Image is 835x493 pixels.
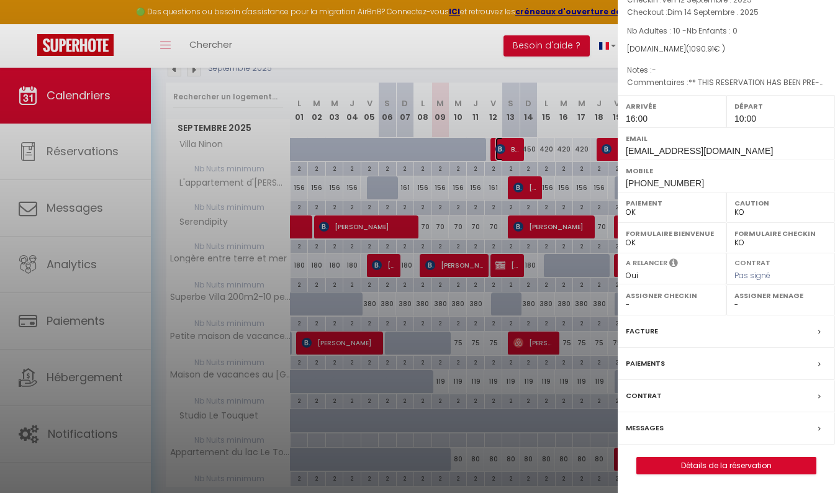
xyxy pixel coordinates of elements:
[734,227,827,240] label: Formulaire Checkin
[652,65,656,75] span: -
[626,289,718,302] label: Assigner Checkin
[687,25,738,36] span: Nb Enfants : 0
[626,258,667,268] label: A relancer
[669,258,678,271] i: Sélectionner OUI si vous souhaiter envoyer les séquences de messages post-checkout
[734,289,827,302] label: Assigner Menage
[626,357,665,370] label: Paiements
[627,25,738,36] span: Nb Adultes : 10 -
[734,100,827,112] label: Départ
[637,458,816,474] a: Détails de la réservation
[686,43,725,54] span: ( € )
[627,64,826,76] p: Notes :
[626,389,662,402] label: Contrat
[626,227,718,240] label: Formulaire Bienvenue
[626,132,827,145] label: Email
[626,100,718,112] label: Arrivée
[636,457,816,474] button: Détails de la réservation
[734,114,756,124] span: 10:00
[627,6,826,19] p: Checkout :
[734,270,770,281] span: Pas signé
[627,76,826,89] p: Commentaires :
[626,178,704,188] span: [PHONE_NUMBER]
[667,7,759,17] span: Dim 14 Septembre . 2025
[626,197,718,209] label: Paiement
[10,5,47,42] button: Ouvrir le widget de chat LiveChat
[689,43,714,54] span: 1090.91
[626,114,648,124] span: 16:00
[734,258,770,266] label: Contrat
[734,197,827,209] label: Caution
[627,43,826,55] div: [DOMAIN_NAME]
[626,146,773,156] span: [EMAIL_ADDRESS][DOMAIN_NAME]
[626,422,664,435] label: Messages
[626,165,827,177] label: Mobile
[626,325,658,338] label: Facture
